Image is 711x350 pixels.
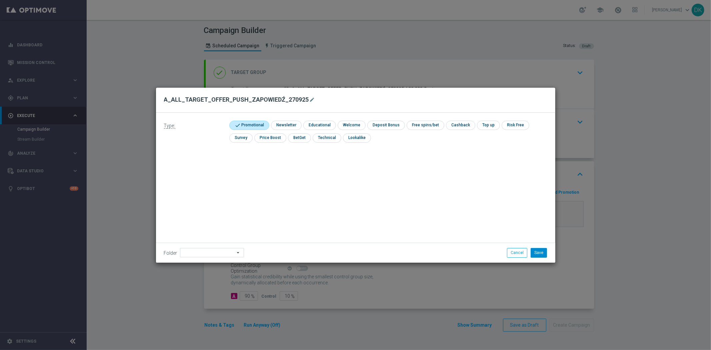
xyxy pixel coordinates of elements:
[164,96,309,104] h2: A_ALL_TARGET_OFFER_PUSH_ZAPOWIEDŹ_270925
[507,248,527,257] button: Cancel
[310,97,315,102] i: mode_edit
[531,248,547,257] button: Save
[164,123,175,129] span: Type:
[235,248,242,257] i: arrow_drop_down
[309,96,317,104] button: mode_edit
[164,250,177,256] label: Folder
